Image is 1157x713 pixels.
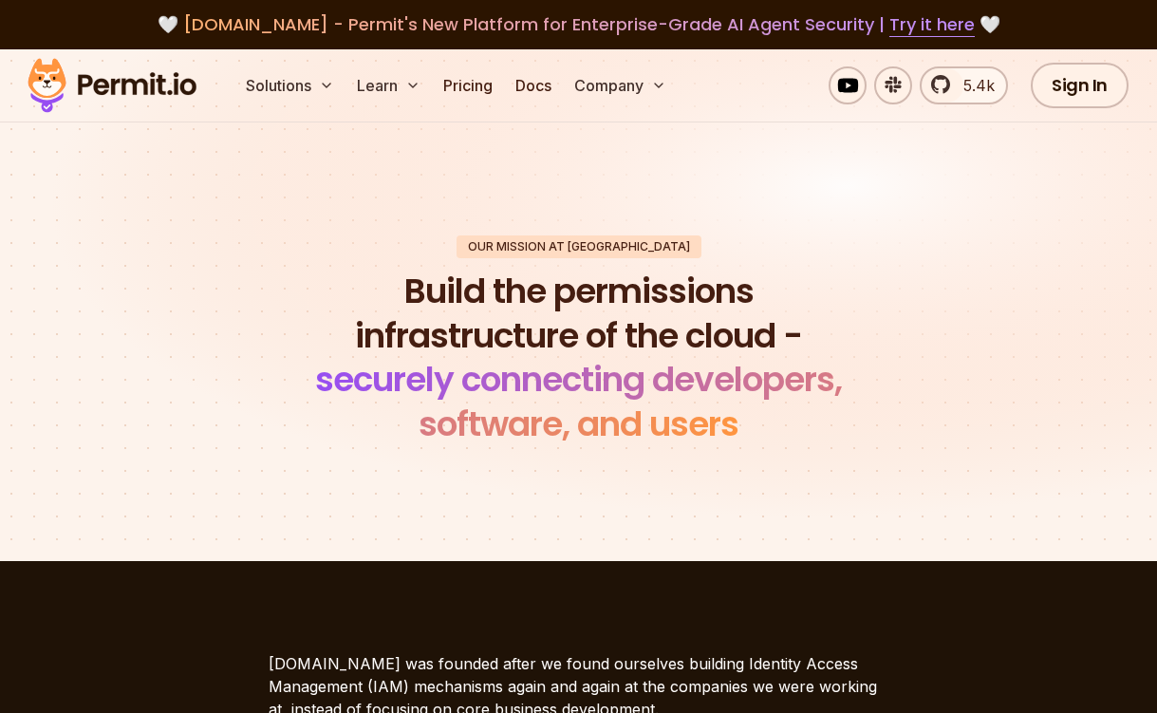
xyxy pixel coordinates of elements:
button: Learn [349,66,428,104]
span: securely connecting developers, software, and users [315,355,842,448]
button: Solutions [238,66,342,104]
a: Try it here [889,12,975,37]
h1: Build the permissions infrastructure of the cloud - [289,270,868,447]
img: Permit logo [19,53,205,118]
a: Docs [508,66,559,104]
a: Pricing [436,66,500,104]
button: Company [567,66,674,104]
div: 🤍 🤍 [46,11,1111,38]
a: Sign In [1031,63,1129,108]
span: 5.4k [952,74,995,97]
span: [DOMAIN_NAME] - Permit's New Platform for Enterprise-Grade AI Agent Security | [183,12,975,36]
a: 5.4k [920,66,1008,104]
div: Our mission at [GEOGRAPHIC_DATA] [457,235,701,258]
